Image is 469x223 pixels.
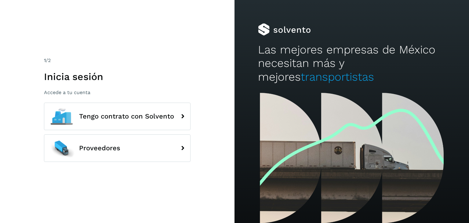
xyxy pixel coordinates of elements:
span: transportistas [301,70,374,83]
h2: Las mejores empresas de México necesitan más y mejores [258,43,445,84]
button: Proveedores [44,134,191,162]
span: Proveedores [79,144,120,152]
button: Tengo contrato con Solvento [44,103,191,130]
span: 1 [44,57,46,63]
h1: Inicia sesión [44,71,191,82]
span: Tengo contrato con Solvento [79,113,174,120]
div: /2 [44,57,191,64]
p: Accede a tu cuenta [44,90,191,95]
